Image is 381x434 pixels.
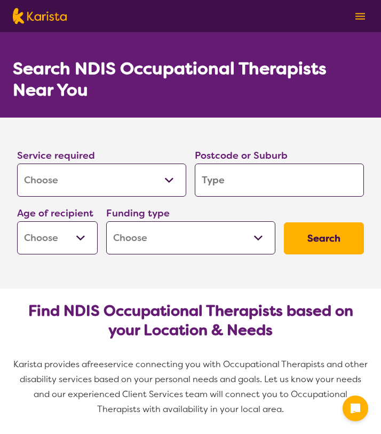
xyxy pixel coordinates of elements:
img: menu [355,13,365,20]
span: free [87,359,104,370]
input: Type [195,164,364,197]
h1: Search NDIS Occupational Therapists Near You [13,58,368,100]
button: Search [284,222,364,254]
img: Karista logo [13,8,67,24]
label: Age of recipient [17,207,93,220]
label: Service required [17,149,95,162]
label: Funding type [106,207,170,220]
span: Karista provides a [13,359,87,370]
h2: Find NDIS Occupational Therapists based on your Location & Needs [13,301,368,340]
label: Postcode or Suburb [195,149,288,162]
span: service connecting you with Occupational Therapists and other disability services based on your p... [20,359,370,415]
